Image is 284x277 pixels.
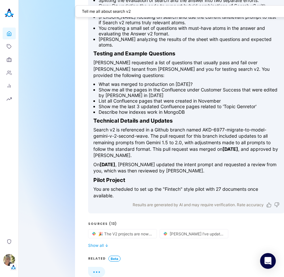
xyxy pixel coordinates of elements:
[99,87,279,98] li: Show me all the pages in the Confluence under Customer Success that were edited by [PERSON_NAME] ...
[99,25,279,36] li: You creating a small set of questions with must-have atoms in the answer and evaluating the Answe...
[93,50,279,57] h3: Testing and Example Questions
[99,98,279,104] li: List all Confluence pages that were created in November
[93,186,279,199] p: You are scheduled to set up the "Fintech" style pilot with 27 documents once available.
[160,229,228,238] button: source-button
[260,253,276,269] div: Open Intercom Messenger
[222,146,238,152] strong: [DATE]
[3,7,16,20] img: Akooda Logo
[88,229,157,238] button: source-button
[98,231,153,236] span: 🎉 The V2 projects are now live on production! 🎉 • *Answer V2* is now open to the Akooda tenant. •...
[88,256,106,261] h3: RELATED
[99,14,279,25] li: [PERSON_NAME] focusing on search and use the current isRelevant prompt to test if Search v2 retur...
[99,3,279,14] li: Omry Oz updating the code to support hybrid combinations of Search v2 with Answer v1, or the reve...
[93,127,279,159] p: Search v2 is referenced in a Github branch named AKD-6977-migrate-to-model-gemini-v-2-second-wave...
[99,104,279,109] li: Show me the last 3 updated Confluence pages related to 'Topic Genretor'
[170,231,224,236] span: [PERSON_NAME] I’ve updated intent prompt due to this question: <Link> please review :melting_face...
[99,36,279,48] li: [PERSON_NAME] analyzing the results of the sheet with questions and expected atoms.
[3,251,16,270] button: Alisa FaingoldTenant Logo
[91,231,97,237] img: Slack
[100,162,115,167] strong: [DATE]
[3,254,15,266] img: Alisa Faingold
[266,202,272,208] button: Like
[93,59,279,79] p: [PERSON_NAME] requested a list of questions that usually pass and fail over [PERSON_NAME] tenant ...
[10,264,17,270] img: Tenant Logo
[93,161,279,174] p: On , [PERSON_NAME] updated the intent prompt and requested a review from you, which was then revi...
[99,109,279,115] li: Describe how indexes work in MongoDB
[162,231,168,237] img: Slack
[99,81,279,87] li: What was merged to production on [DATE]?
[133,201,264,208] p: Results are generated by AI and may require verification. Rate accuracy
[93,177,279,183] h3: Pilot Project
[93,117,279,124] h3: Technical Details and Updates
[108,256,121,262] span: Beta
[274,202,279,208] button: Dislike
[105,243,108,248] span: ↓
